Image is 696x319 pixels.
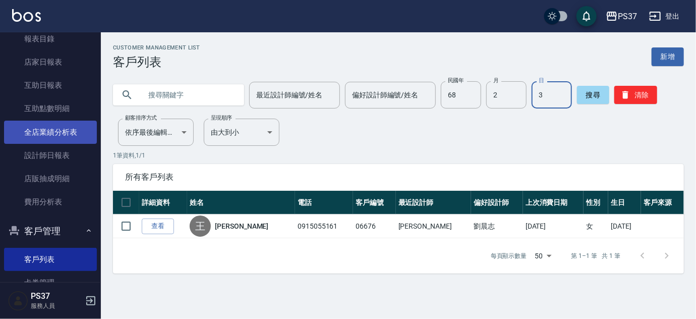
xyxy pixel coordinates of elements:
[4,271,97,294] a: 卡券管理
[614,86,657,104] button: 清除
[491,251,527,260] p: 每頁顯示數量
[353,191,396,215] th: 客戶編號
[113,44,200,51] h2: Customer Management List
[4,218,97,244] button: 客戶管理
[190,216,211,237] div: 王
[4,50,97,74] a: 店家日報表
[4,97,97,120] a: 互助點數明細
[641,191,684,215] th: 客戶來源
[215,221,268,231] a: [PERSON_NAME]
[295,215,353,238] td: 0915055161
[539,77,544,84] label: 日
[608,215,641,238] td: [DATE]
[204,119,279,146] div: 由大到小
[448,77,463,84] label: 民國年
[8,291,28,311] img: Person
[113,55,200,69] h3: 客戶列表
[31,291,82,301] h5: PS37
[576,6,597,26] button: save
[12,9,41,22] img: Logo
[4,74,97,97] a: 互助日報表
[584,215,608,238] td: 女
[187,191,295,215] th: 姓名
[4,248,97,271] a: 客戶列表
[139,191,187,215] th: 詳細資料
[125,172,672,182] span: 所有客戶列表
[618,10,637,23] div: PS37
[295,191,353,215] th: 電話
[645,7,684,26] button: 登出
[471,191,523,215] th: 偏好設計師
[4,190,97,214] a: 費用分析表
[4,167,97,190] a: 店販抽成明細
[577,86,609,104] button: 搜尋
[118,119,194,146] div: 依序最後編輯時間
[493,77,498,84] label: 月
[471,215,523,238] td: 劉晨志
[652,47,684,66] a: 新增
[531,242,555,270] div: 50
[396,191,472,215] th: 最近設計師
[141,81,236,109] input: 搜尋關鍵字
[113,151,684,160] p: 1 筆資料, 1 / 1
[4,121,97,144] a: 全店業績分析表
[602,6,641,27] button: PS37
[4,27,97,50] a: 報表目錄
[142,219,174,234] a: 查看
[31,301,82,310] p: 服務人員
[523,191,584,215] th: 上次消費日期
[584,191,608,215] th: 性別
[571,251,620,260] p: 第 1–1 筆 共 1 筆
[4,144,97,167] a: 設計師日報表
[396,215,472,238] td: [PERSON_NAME]
[125,114,157,122] label: 顧客排序方式
[353,215,396,238] td: 06676
[211,114,232,122] label: 呈現順序
[608,191,641,215] th: 生日
[523,215,584,238] td: [DATE]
